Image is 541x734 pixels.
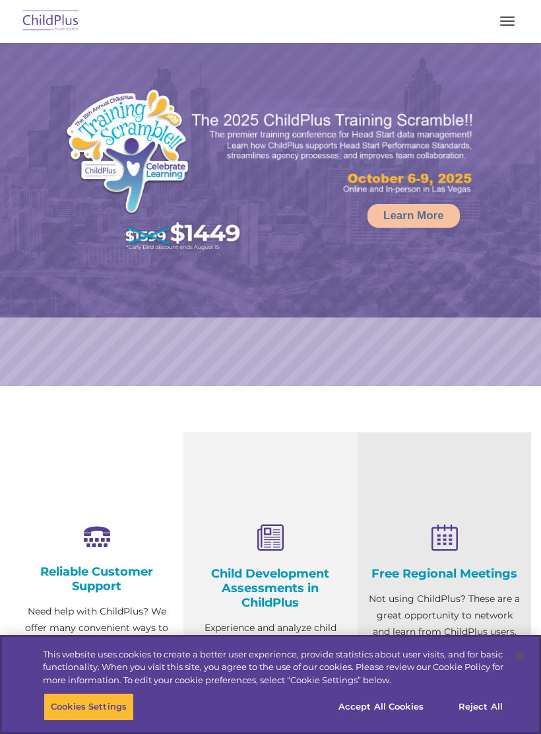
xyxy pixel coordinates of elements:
div: This website uses cookies to create a better user experience, provide statistics about user visit... [43,648,503,687]
h4: Free Regional Meetings [367,566,521,581]
button: Cookies Settings [44,693,134,721]
button: Accept All Cookies [331,693,431,721]
img: ChildPlus by Procare Solutions [20,6,82,37]
button: Close [505,642,534,671]
button: Reject All [439,693,522,721]
p: Need help with ChildPlus? We offer many convenient ways to contact our amazing Customer Support r... [20,603,174,719]
h4: Reliable Customer Support [20,564,174,593]
p: Not using ChildPlus? These are a great opportunity to network and learn from ChildPlus users. Fin... [367,591,521,673]
a: Learn More [367,204,460,228]
h4: Child Development Assessments in ChildPlus [193,566,347,610]
p: Experience and analyze child assessments and Head Start data management in one system with zero c... [193,620,347,719]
